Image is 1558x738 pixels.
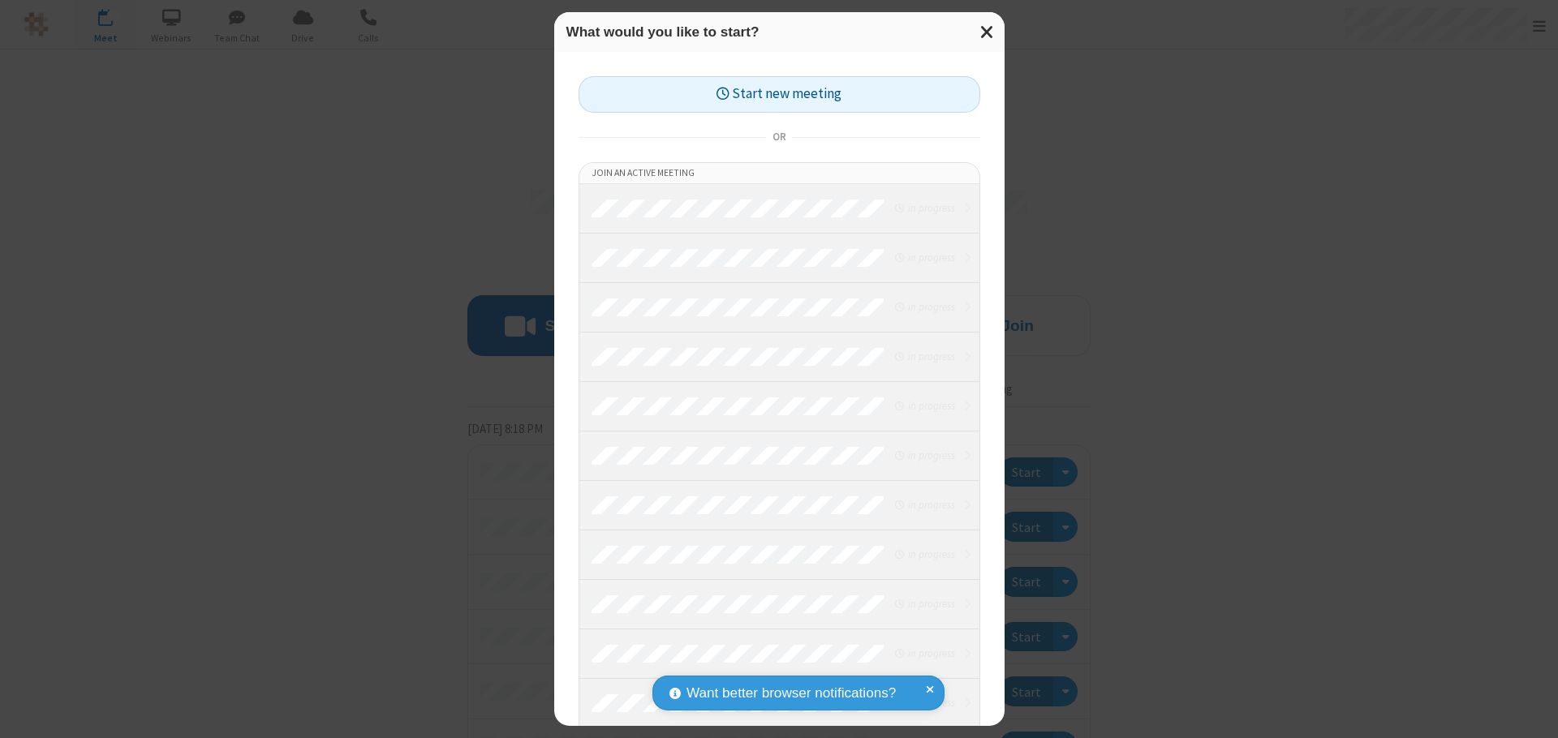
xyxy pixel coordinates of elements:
em: in progress [895,646,954,661]
em: in progress [895,596,954,611]
em: in progress [895,497,954,513]
li: Join an active meeting [579,163,979,184]
em: in progress [895,547,954,562]
h3: What would you like to start? [566,24,992,40]
em: in progress [895,398,954,414]
button: Close modal [971,12,1005,52]
em: in progress [895,448,954,463]
span: or [766,126,792,148]
em: in progress [895,349,954,364]
span: Want better browser notifications? [686,683,896,704]
em: in progress [895,299,954,315]
em: in progress [895,200,954,216]
button: Start new meeting [579,76,980,113]
em: in progress [895,250,954,265]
